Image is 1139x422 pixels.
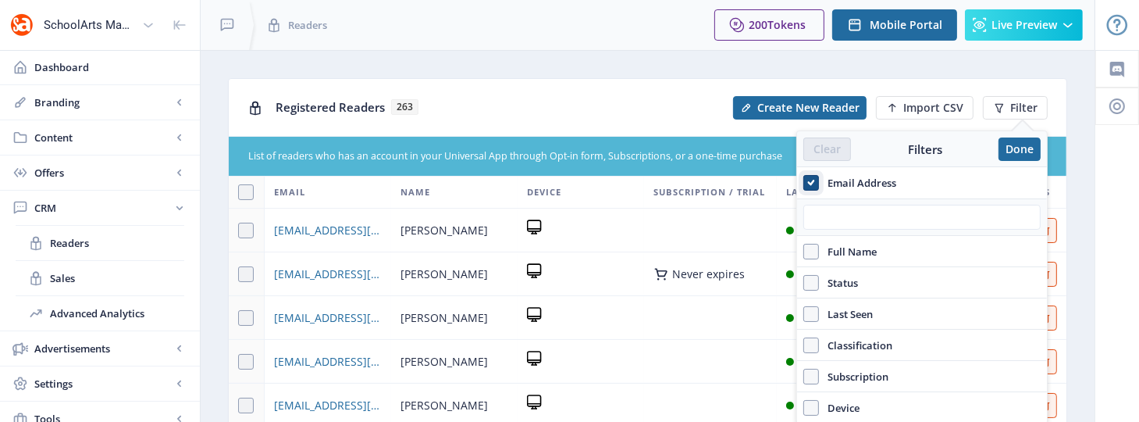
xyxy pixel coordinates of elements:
div: Never expires [672,268,745,281]
span: Readers [288,17,327,33]
button: Live Preview [965,9,1083,41]
span: Name [400,183,430,202]
span: Settings [34,376,172,392]
button: Done [998,138,1041,161]
span: Create New Reader [757,102,860,114]
a: [EMAIL_ADDRESS][DOMAIN_NAME] [274,265,382,284]
span: Classification [819,336,892,355]
span: [PERSON_NAME] [400,309,488,327]
a: [EMAIL_ADDRESS][DOMAIN_NAME] [274,396,382,415]
span: Last Seen [819,305,873,324]
button: 200Tokens [714,9,824,41]
span: Subscription / Trial [653,183,765,202]
a: Sales [16,261,184,295]
span: Email Address [819,173,896,192]
a: [EMAIL_ADDRESS][DOMAIN_NAME] [274,352,382,371]
span: Offers [34,165,172,181]
a: New page [867,96,973,120]
a: New page [724,96,867,120]
span: Email [274,183,305,202]
button: Filter [983,96,1048,120]
div: SchoolArts Magazine [44,8,136,42]
a: Readers [16,226,184,260]
span: 263 [391,99,418,115]
span: Readers [50,235,184,251]
span: Device [527,183,561,202]
span: Live Preview [991,19,1057,31]
span: Import CSV [903,102,963,114]
span: [PERSON_NAME] [400,396,488,415]
span: Tokens [767,17,806,32]
span: Dashboard [34,59,187,75]
a: [EMAIL_ADDRESS][DOMAIN_NAME] [274,221,382,240]
button: Clear [803,138,851,161]
div: Filters [851,141,998,157]
div: List of readers who has an account in your Universal App through Opt-in form, Subscriptions, or a... [248,149,954,164]
span: Advertisements [34,341,172,356]
button: Create New Reader [733,96,867,120]
span: Registered Readers [276,99,385,115]
button: Mobile Portal [832,9,957,41]
span: Content [34,130,172,145]
span: Branding [34,95,172,110]
span: Device [819,399,860,417]
span: Advanced Analytics [50,306,184,321]
span: Sales [50,270,184,286]
span: CRM [34,200,172,216]
span: Filter [1010,102,1038,114]
span: [PERSON_NAME] [400,221,488,240]
a: [EMAIL_ADDRESS][DOMAIN_NAME] [274,309,382,327]
span: Full Name [819,242,877,261]
span: [PERSON_NAME] [400,352,488,371]
span: [PERSON_NAME] [400,265,488,284]
span: Mobile Portal [870,19,942,31]
button: Import CSV [876,96,973,120]
a: Advanced Analytics [16,296,184,331]
img: properties.app_icon.png [9,13,34,38]
span: Subscription [819,367,888,386]
span: Last Seen [786,183,837,202]
span: Status [819,274,858,292]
